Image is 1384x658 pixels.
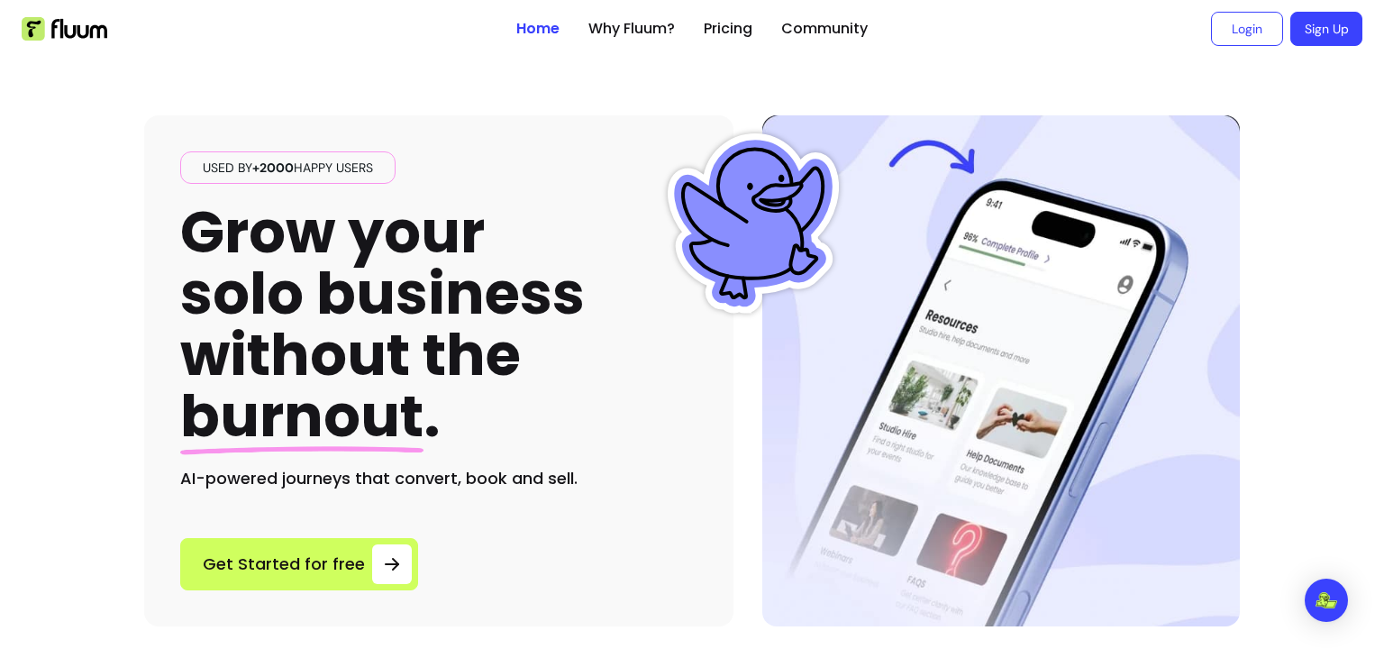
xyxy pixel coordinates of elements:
[704,18,752,40] a: Pricing
[180,376,423,456] span: burnout
[1305,579,1348,622] div: Open Intercom Messenger
[180,466,697,491] h2: AI-powered journeys that convert, book and sell.
[762,115,1240,626] img: Hero
[663,133,843,314] img: Fluum Duck sticker
[588,18,675,40] a: Why Fluum?
[180,202,585,448] h1: Grow your solo business without the .
[196,159,380,177] span: Used by happy users
[516,18,560,40] a: Home
[252,160,294,176] span: +2000
[180,538,418,590] a: Get Started for free
[781,18,868,40] a: Community
[22,17,107,41] img: Fluum Logo
[203,552,365,577] span: Get Started for free
[1290,12,1362,46] a: Sign Up
[1211,12,1283,46] a: Login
